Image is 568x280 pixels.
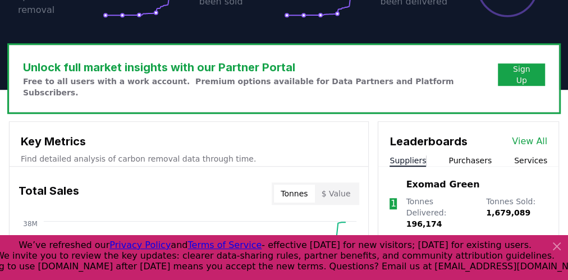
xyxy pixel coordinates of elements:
[448,155,492,166] button: Purchasers
[507,63,536,86] a: Sign Up
[391,197,396,210] p: 1
[406,196,475,229] p: Tonnes Delivered :
[498,63,545,86] button: Sign Up
[21,133,357,150] h3: Key Metrics
[514,155,547,166] button: Services
[315,185,358,203] button: $ Value
[23,76,498,98] p: Free to all users with a work account. Premium options available for Data Partners and Platform S...
[390,133,467,150] h3: Leaderboards
[512,135,547,148] a: View All
[21,153,357,164] p: Find detailed analysis of carbon removal data through time.
[406,178,479,191] a: Exomad Green
[390,155,426,166] button: Suppliers
[274,185,314,203] button: Tonnes
[406,219,442,228] span: 196,174
[23,59,498,76] h3: Unlock full market insights with our Partner Portal
[486,208,530,217] span: 1,679,089
[23,220,38,228] tspan: 38M
[486,196,547,229] p: Tonnes Sold :
[19,182,79,205] h3: Total Sales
